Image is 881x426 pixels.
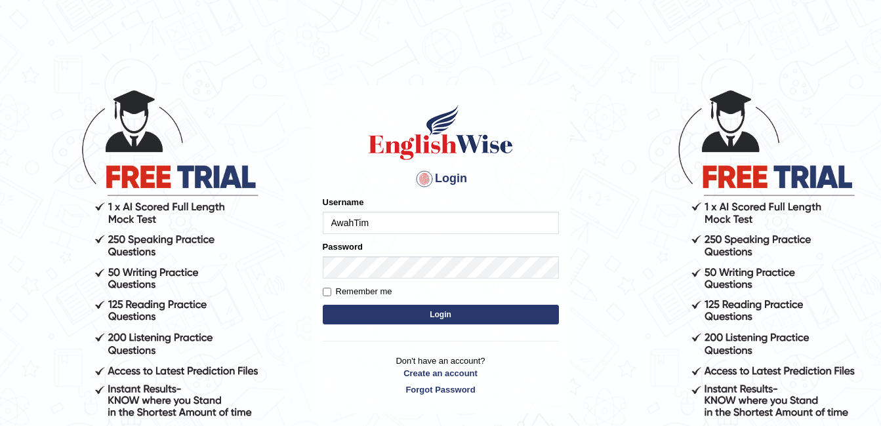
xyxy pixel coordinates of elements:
[323,196,364,208] label: Username
[323,305,559,324] button: Login
[323,355,559,395] p: Don't have an account?
[323,241,363,253] label: Password
[323,288,331,296] input: Remember me
[323,367,559,379] a: Create an account
[366,103,516,162] img: Logo of English Wise sign in for intelligent practice with AI
[323,168,559,189] h4: Login
[323,285,392,298] label: Remember me
[323,383,559,396] a: Forgot Password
